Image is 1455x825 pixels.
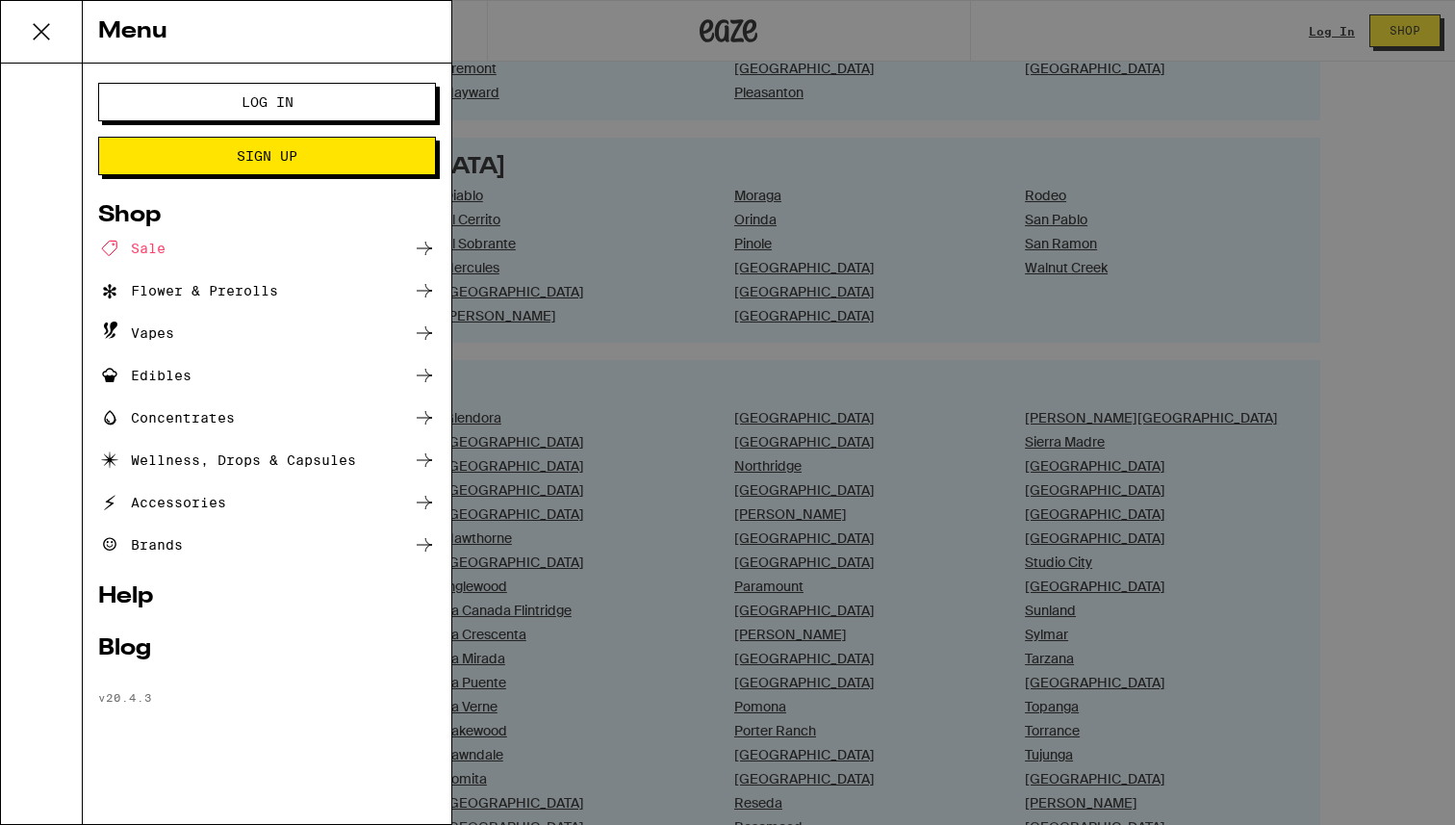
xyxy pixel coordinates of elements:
a: Sign Up [98,148,436,164]
div: Edibles [98,364,191,387]
div: Accessories [98,491,226,514]
a: Log In [98,94,436,110]
a: Concentrates [98,406,436,429]
span: Log In [242,95,294,109]
a: Shop [98,204,436,227]
span: Sign Up [237,149,297,163]
div: Wellness, Drops & Capsules [98,449,356,472]
a: Flower & Prerolls [98,279,436,302]
button: Sign Up [98,137,436,175]
div: Concentrates [98,406,235,429]
div: Menu [83,1,451,64]
a: Sale [98,237,436,260]
div: Brands [98,533,183,556]
span: Hi. Need any help? [12,13,139,29]
button: Log In [98,83,436,121]
a: Blog [98,637,436,660]
a: Accessories [98,491,436,514]
div: Vapes [98,322,174,345]
div: Flower & Prerolls [98,279,278,302]
a: Wellness, Drops & Capsules [98,449,436,472]
span: v 20.4.3 [98,691,152,704]
a: Edibles [98,364,436,387]
a: Help [98,585,436,608]
div: Sale [98,237,166,260]
a: Brands [98,533,436,556]
a: Vapes [98,322,436,345]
